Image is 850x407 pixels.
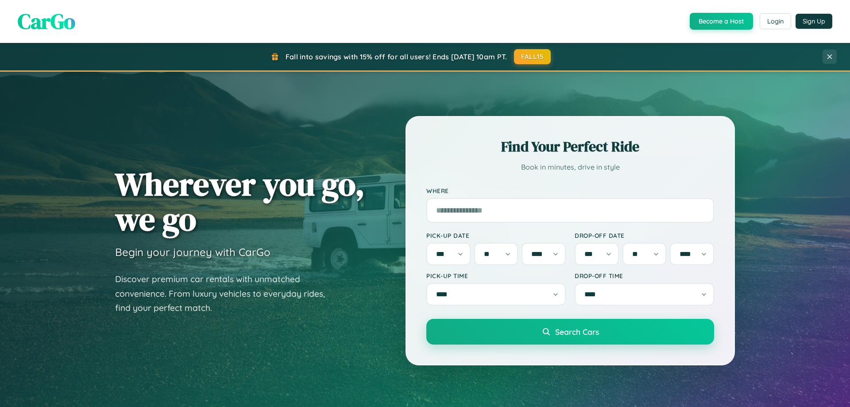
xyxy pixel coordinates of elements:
span: Fall into savings with 15% off for all users! Ends [DATE] 10am PT. [286,52,507,61]
button: FALL15 [514,49,551,64]
button: Become a Host [690,13,753,30]
label: Drop-off Time [575,272,714,279]
span: Search Cars [555,327,599,337]
h2: Find Your Perfect Ride [426,137,714,156]
label: Pick-up Date [426,232,566,239]
button: Sign Up [796,14,832,29]
h3: Begin your journey with CarGo [115,245,270,259]
p: Discover premium car rentals with unmatched convenience. From luxury vehicles to everyday rides, ... [115,272,336,315]
p: Book in minutes, drive in style [426,161,714,174]
span: CarGo [18,7,75,36]
label: Where [426,187,714,194]
h1: Wherever you go, we go [115,167,365,236]
button: Search Cars [426,319,714,345]
label: Pick-up Time [426,272,566,279]
label: Drop-off Date [575,232,714,239]
button: Login [760,13,791,29]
